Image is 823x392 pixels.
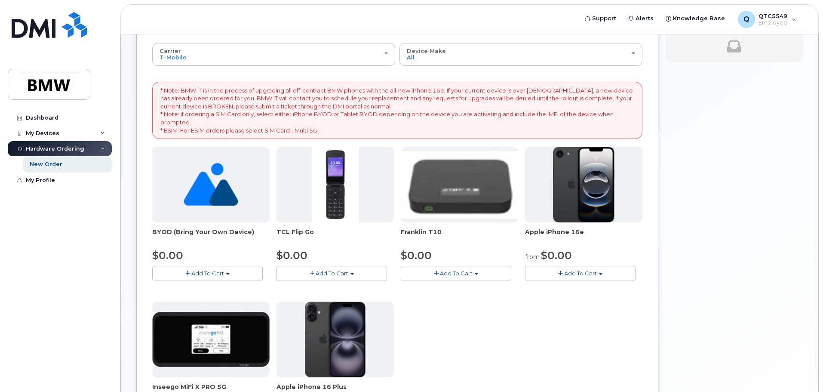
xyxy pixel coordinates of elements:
[732,11,802,28] div: QTC5549
[152,228,270,245] div: BYOD (Bring Your Own Device)
[401,249,432,262] span: $0.00
[786,355,817,386] iframe: Messenger Launcher
[525,266,636,281] button: Add To Cart
[152,249,183,262] span: $0.00
[276,228,394,245] div: TCL Flip Go
[399,43,642,65] button: Device Make All
[636,14,654,23] span: Alerts
[401,151,518,219] img: t10.jpg
[743,14,749,25] span: Q
[579,10,622,27] a: Support
[622,10,660,27] a: Alerts
[440,270,473,277] span: Add To Cart
[759,19,787,26] span: Employee
[525,253,540,261] small: from
[152,312,270,367] img: cut_small_inseego_5G.jpg
[316,270,348,277] span: Add To Cart
[541,249,572,262] span: $0.00
[759,12,787,19] span: QTC5549
[525,228,642,245] div: Apple iPhone 16e
[660,10,731,27] a: Knowledge Base
[407,54,415,61] span: All
[184,147,238,222] img: no_image_found-2caef05468ed5679b831cfe6fc140e25e0c280774317ffc20a367ab7fd17291e.png
[160,47,181,54] span: Carrier
[152,266,263,281] button: Add To Cart
[401,266,511,281] button: Add To Cart
[305,302,365,377] img: iphone_16_plus.png
[312,147,359,222] img: TCL_FLIP_MODE.jpg
[407,47,446,54] span: Device Make
[553,147,615,222] img: iphone16e.png
[276,249,307,262] span: $0.00
[592,14,616,23] span: Support
[673,14,725,23] span: Knowledge Base
[191,270,224,277] span: Add To Cart
[160,54,187,61] span: T-Mobile
[160,86,634,134] p: * Note: BMW IT is in the process of upgrading all off-contract BMW phones with the all-new iPhone...
[401,228,518,245] div: Franklin T10
[152,43,395,65] button: Carrier T-Mobile
[276,266,387,281] button: Add To Cart
[564,270,597,277] span: Add To Cart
